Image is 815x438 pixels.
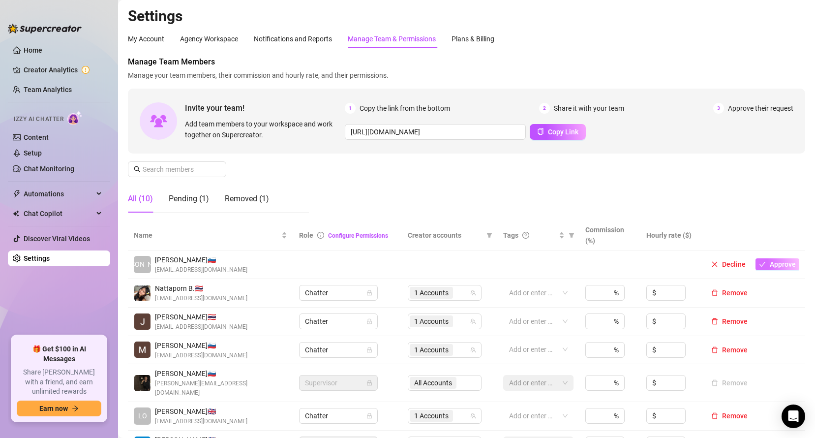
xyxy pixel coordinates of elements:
span: Creator accounts [408,230,482,241]
span: search [134,166,141,173]
span: filter [569,232,574,238]
span: Decline [722,260,746,268]
div: Open Intercom Messenger [782,405,805,428]
button: Remove [707,287,752,299]
div: Manage Team & Permissions [348,33,436,44]
span: lock [366,380,372,386]
span: Share it with your team [554,103,624,114]
a: Team Analytics [24,86,72,94]
span: Chat Copilot [24,206,93,221]
span: Earn now [39,405,68,412]
span: 1 [345,103,356,114]
span: Manage Team Members [128,56,805,68]
span: 1 Accounts [414,410,449,421]
h2: Settings [128,7,805,26]
span: Remove [722,289,748,297]
span: lock [366,347,372,353]
div: My Account [128,33,164,44]
img: Chat Copilot [13,210,19,217]
span: [PERSON_NAME] 🇸🇮 [155,254,247,265]
div: Agency Workspace [180,33,238,44]
img: AI Chatter [67,111,83,125]
span: question-circle [522,232,529,239]
span: Remove [722,346,748,354]
a: Settings [24,254,50,262]
button: Remove [707,315,752,327]
img: Maša Kapl [134,342,151,358]
span: 1 Accounts [414,344,449,355]
span: Add team members to your workspace and work together on Supercreator. [185,119,341,140]
span: team [470,290,476,296]
span: LO [138,410,147,421]
th: Name [128,220,293,250]
span: lock [366,290,372,296]
div: Pending (1) [169,193,209,205]
span: thunderbolt [13,190,21,198]
div: Notifications and Reports [254,33,332,44]
span: 1 Accounts [410,287,453,299]
div: Removed (1) [225,193,269,205]
span: 2 [539,103,550,114]
span: 1 Accounts [410,315,453,327]
div: Plans & Billing [452,33,494,44]
span: 1 Accounts [410,344,453,356]
span: [PERSON_NAME] 🇬🇧 [155,406,247,417]
button: Remove [707,377,752,389]
span: 1 Accounts [410,410,453,422]
span: [EMAIL_ADDRESS][DOMAIN_NAME] [155,265,247,275]
span: [EMAIL_ADDRESS][DOMAIN_NAME] [155,417,247,426]
span: copy [537,128,544,135]
button: Approve [755,258,799,270]
span: team [470,413,476,419]
span: Chatter [305,314,372,329]
span: delete [711,412,718,419]
span: lock [366,318,372,324]
span: info-circle [317,232,324,239]
img: Aleksander Ovčar [134,375,151,391]
span: Approve their request [728,103,793,114]
a: Configure Permissions [328,232,388,239]
span: lock [366,413,372,419]
span: Nattaporn B. 🇹🇭 [155,283,247,294]
span: Invite your team! [185,102,345,114]
span: filter [486,232,492,238]
span: Share [PERSON_NAME] with a friend, and earn unlimited rewards [17,368,101,397]
span: [PERSON_NAME][EMAIL_ADDRESS][DOMAIN_NAME] [155,379,287,398]
img: logo-BBDzfeDw.svg [8,24,82,33]
button: Remove [707,344,752,356]
span: 1 Accounts [414,287,449,298]
span: Chatter [305,285,372,300]
span: Supervisor [305,375,372,390]
span: Chatter [305,343,372,357]
span: Name [134,230,279,241]
th: Hourly rate ($) [640,220,701,250]
a: Discover Viral Videos [24,235,90,243]
span: filter [484,228,494,243]
a: Setup [24,149,42,157]
span: filter [567,228,576,243]
th: Commission (%) [579,220,640,250]
span: arrow-right [72,405,79,412]
span: 1 Accounts [414,316,449,327]
img: Nattaporn Boonwit [134,285,151,301]
span: [PERSON_NAME] [116,259,169,270]
button: Earn nowarrow-right [17,401,101,416]
span: 3 [713,103,724,114]
button: Copy Link [530,124,586,140]
span: Copy Link [548,128,578,136]
span: close [711,261,718,268]
span: delete [711,346,718,353]
span: Role [299,231,313,239]
span: [EMAIL_ADDRESS][DOMAIN_NAME] [155,351,247,360]
span: 🎁 Get $100 in AI Messages [17,344,101,364]
span: Remove [722,412,748,420]
span: delete [711,318,718,325]
div: All (10) [128,193,153,205]
span: team [470,347,476,353]
a: Chat Monitoring [24,165,74,173]
button: Remove [707,410,752,422]
input: Search members [143,164,212,175]
span: Chatter [305,408,372,423]
span: team [470,318,476,324]
a: Creator Analytics exclamation-circle [24,62,102,78]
